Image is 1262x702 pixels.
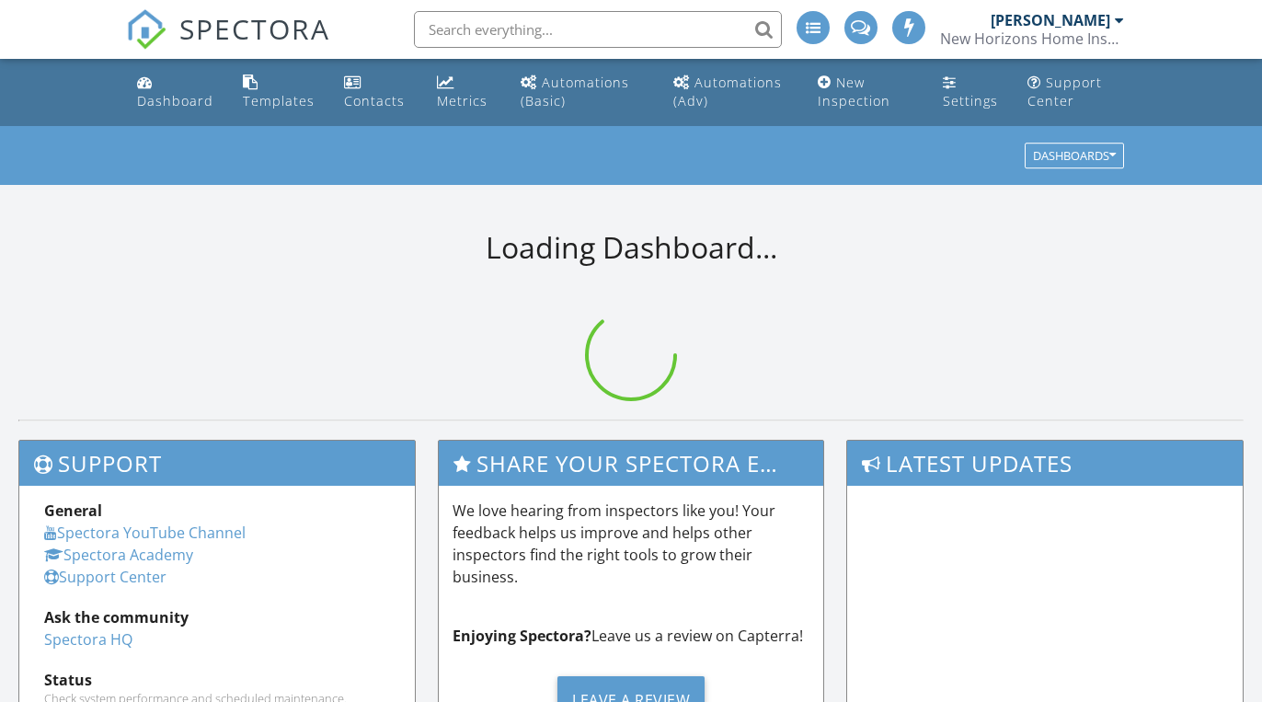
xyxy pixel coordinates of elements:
div: Automations (Adv) [673,74,782,109]
a: Support Center [44,567,166,587]
h3: Support [19,441,415,486]
div: Contacts [344,92,405,109]
a: Templates [235,66,322,119]
div: New Inspection [818,74,890,109]
a: Spectora HQ [44,629,132,650]
h3: Share Your Spectora Experience [439,441,823,486]
a: Spectora Academy [44,545,193,565]
a: Support Center [1020,66,1132,119]
div: Metrics [437,92,488,109]
strong: Enjoying Spectora? [453,626,591,646]
div: [PERSON_NAME] [991,11,1110,29]
div: New Horizons Home Inspections [940,29,1124,48]
a: Automations (Basic) [513,66,651,119]
strong: General [44,501,102,521]
div: Templates [243,92,315,109]
a: Settings [935,66,1005,119]
div: Dashboards [1033,150,1116,163]
div: Ask the community [44,606,390,628]
div: Status [44,669,390,691]
input: Search everything... [414,11,782,48]
a: Metrics [430,66,499,119]
button: Dashboards [1025,144,1124,169]
a: SPECTORA [126,25,330,63]
h3: Latest Updates [847,441,1243,486]
div: Settings [943,92,998,109]
a: Contacts [337,66,414,119]
p: We love hearing from inspectors like you! Your feedback helps us improve and helps other inspecto... [453,500,809,588]
a: New Inspection [810,66,921,119]
a: Spectora YouTube Channel [44,523,246,543]
div: Dashboard [137,92,213,109]
div: Automations (Basic) [521,74,629,109]
img: The Best Home Inspection Software - Spectora [126,9,166,50]
p: Leave us a review on Capterra! [453,625,809,647]
a: Automations (Advanced) [666,66,796,119]
div: Support Center [1027,74,1102,109]
span: SPECTORA [179,9,330,48]
a: Dashboard [130,66,221,119]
